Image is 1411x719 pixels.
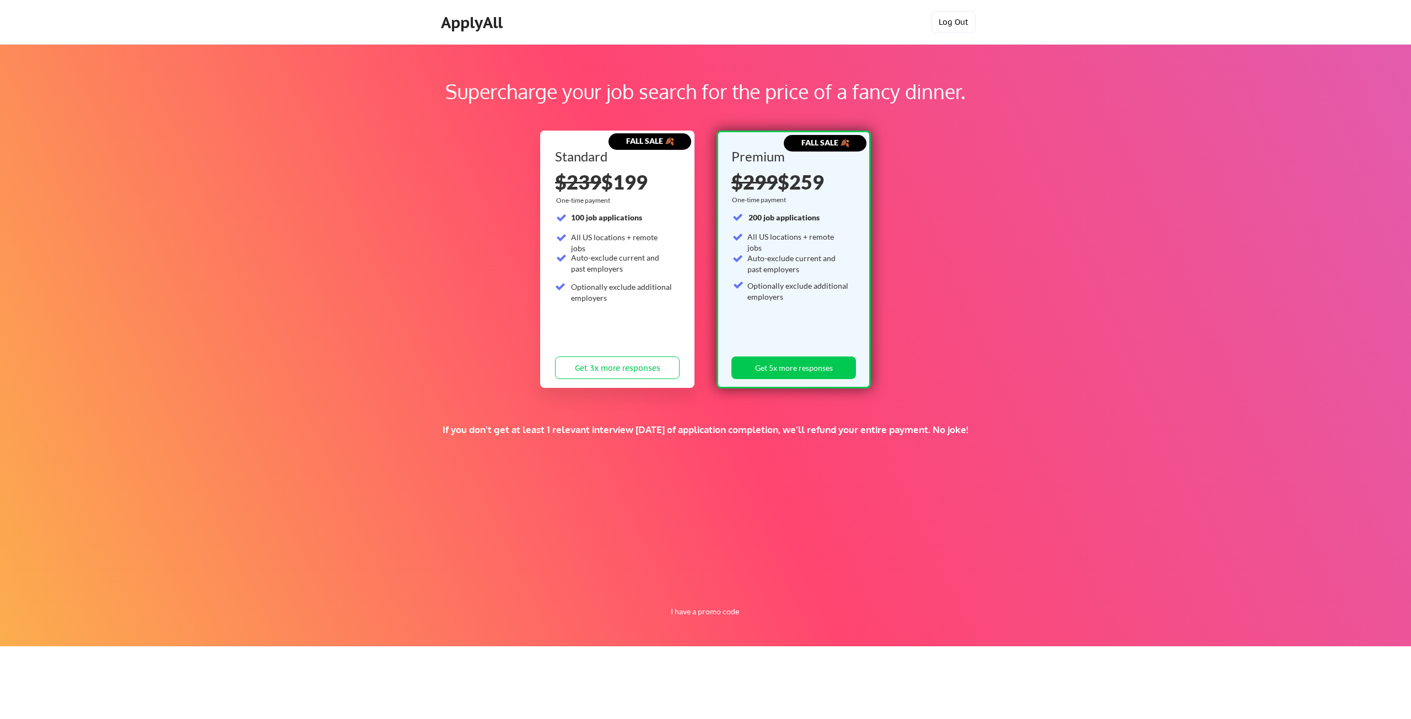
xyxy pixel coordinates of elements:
[731,356,856,379] button: Get 5x more responses
[556,196,613,205] div: One-time payment
[191,424,1220,436] div: If you don't get at least 1 relevant interview [DATE] of application completion, we'll refund you...
[931,11,976,33] button: Log Out
[747,231,849,253] div: All US locations + remote jobs
[555,170,601,194] s: $239
[801,138,849,147] strong: FALL SALE 🍂
[731,170,778,194] s: $299
[571,282,673,303] div: Optionally exclude additional employers
[732,196,789,204] div: One-time payment
[731,172,852,192] div: $259
[747,253,849,274] div: Auto-exclude current and past employers
[71,77,1340,106] div: Supercharge your job search for the price of a fancy dinner.
[748,213,820,222] strong: 200 job applications
[555,356,680,379] button: Get 3x more responses
[555,150,676,163] div: Standard
[747,280,849,302] div: Optionally exclude additional employers
[571,213,642,222] strong: 100 job applications
[555,172,680,192] div: $199
[571,232,673,253] div: All US locations + remote jobs
[441,13,506,32] div: ApplyAll
[571,252,673,274] div: Auto-exclude current and past employers
[626,136,674,145] strong: FALL SALE 🍂
[731,150,852,163] div: Premium
[664,605,745,618] button: I have a promo code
